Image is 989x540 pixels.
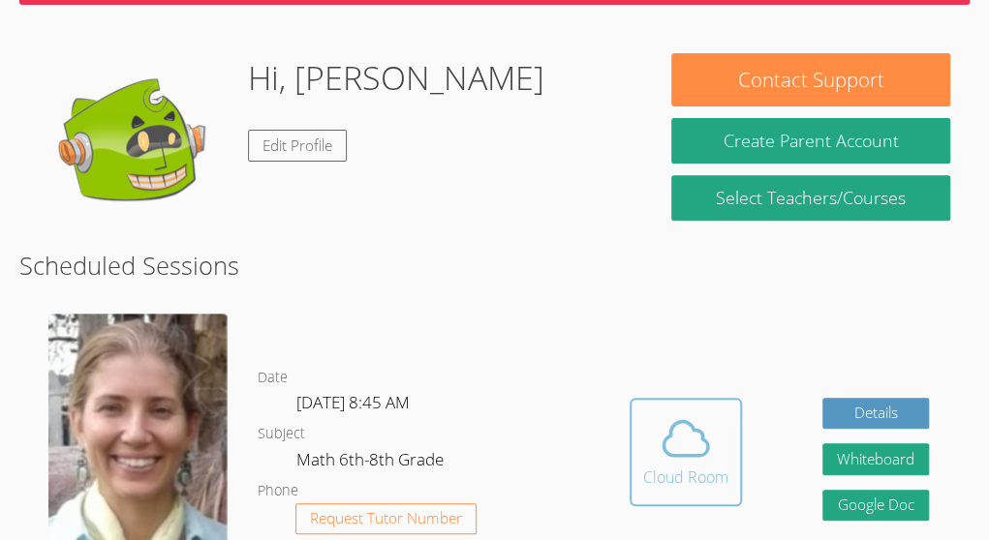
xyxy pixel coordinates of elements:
[671,175,950,221] a: Select Teachers/Courses
[19,247,969,284] h2: Scheduled Sessions
[310,511,462,525] span: Request Tutor Number
[822,398,929,430] a: Details
[257,422,304,446] dt: Subject
[643,465,728,489] div: Cloud Room
[295,391,409,413] span: [DATE] 8:45 AM
[822,490,929,522] a: Google Doc
[295,503,477,535] button: Request Tutor Number
[671,118,950,164] button: Create Parent Account
[671,53,950,106] button: Contact Support
[39,53,232,247] img: default.png
[295,446,447,479] dd: Math 6th-8th Grade
[630,398,742,506] button: Cloud Room
[248,130,347,162] a: Edit Profile
[257,479,297,503] dt: Phone
[257,366,287,390] dt: Date
[822,443,929,475] button: Whiteboard
[248,53,544,103] h1: Hi, [PERSON_NAME]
